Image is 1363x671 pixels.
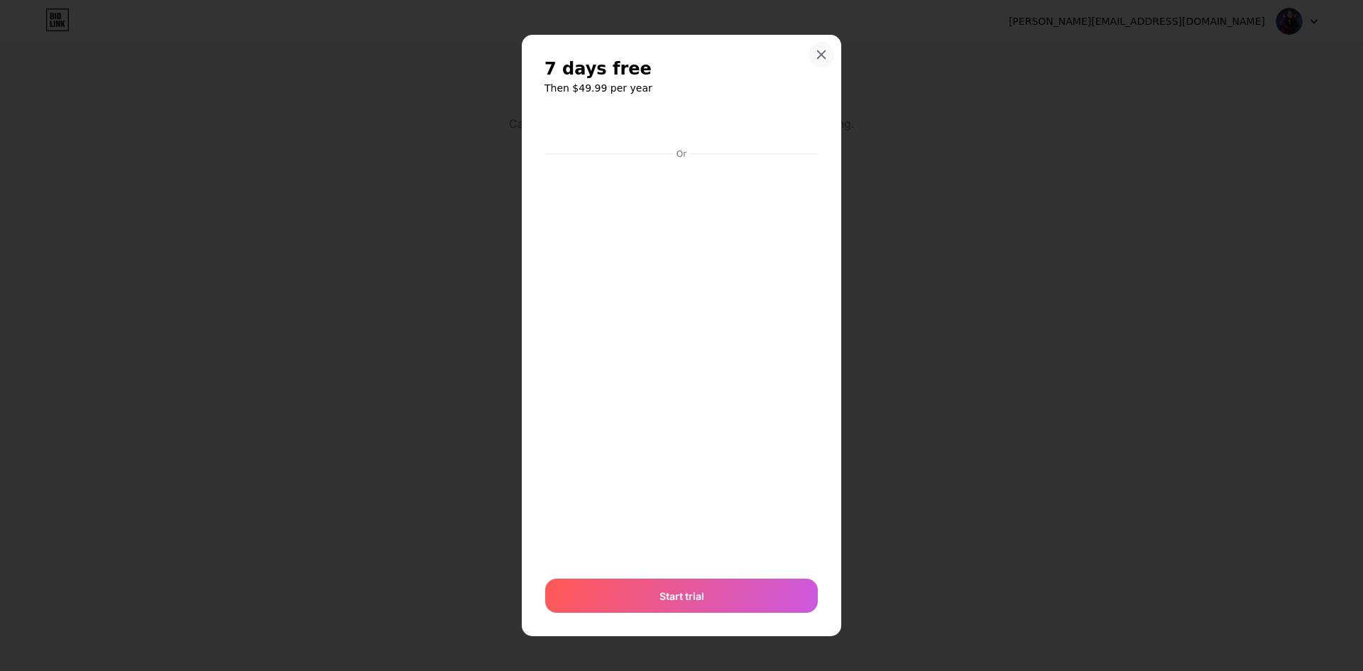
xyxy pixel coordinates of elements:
[544,58,652,80] span: 7 days free
[544,81,819,95] h6: Then $49.99 per year
[659,589,704,604] span: Start trial
[545,110,818,144] iframe: Campo de entrada seguro del botón de pago
[674,148,689,160] div: Or
[542,161,821,565] iframe: Campo de entrada seguro para el pago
